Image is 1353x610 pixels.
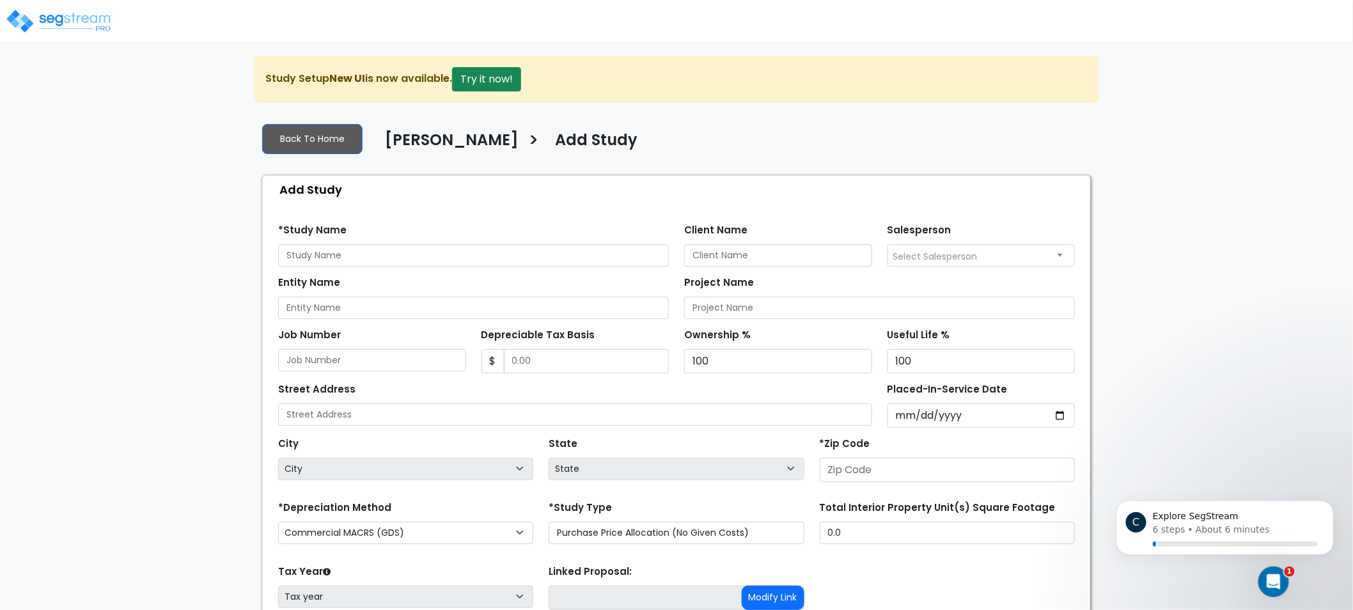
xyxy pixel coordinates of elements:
[893,250,978,263] span: Select Salesperson
[684,349,872,373] input: Ownership %
[888,382,1008,397] label: Placed-In-Service Date
[278,244,669,267] input: Study Name
[278,437,299,451] label: City
[481,328,595,343] label: Depreciable Tax Basis
[684,276,754,290] label: Project Name
[452,67,521,91] button: Try it now!
[820,522,1075,544] input: total square foot
[5,8,114,34] img: logo_pro_r.png
[278,349,466,371] input: Job Number
[1097,486,1353,575] iframe: Intercom notifications message
[888,223,951,238] label: Salesperson
[254,56,1099,102] div: Study Setup is now available.
[684,223,747,238] label: Client Name
[481,349,504,373] span: $
[684,328,751,343] label: Ownership %
[684,244,872,267] input: Client Name
[278,501,391,515] label: *Depreciation Method
[820,437,870,451] label: *Zip Code
[385,131,519,153] h4: [PERSON_NAME]
[820,458,1075,482] input: Zip Code
[1258,567,1289,597] iframe: Intercom live chat
[375,131,519,158] a: [PERSON_NAME]
[329,71,365,86] strong: New UI
[504,349,669,373] input: 0.00
[278,223,347,238] label: *Study Name
[742,586,804,610] button: Modify Link
[278,276,340,290] label: Entity Name
[278,328,341,343] label: Job Number
[528,130,539,155] h3: >
[278,565,331,579] label: Tax Year
[549,437,577,451] label: State
[888,328,950,343] label: Useful Life %
[684,297,1075,319] input: Project Name
[269,176,1090,203] div: Add Study
[555,131,637,153] h4: Add Study
[278,382,356,397] label: Street Address
[549,565,632,579] label: Linked Proposal:
[888,349,1075,373] input: Useful Life %
[278,297,669,319] input: Entity Name
[278,403,872,426] input: Street Address
[820,501,1056,515] label: Total Interior Property Unit(s) Square Footage
[545,131,637,158] a: Add Study
[1285,567,1295,577] span: 1
[262,124,363,154] a: Back To Home
[549,501,612,515] label: *Study Type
